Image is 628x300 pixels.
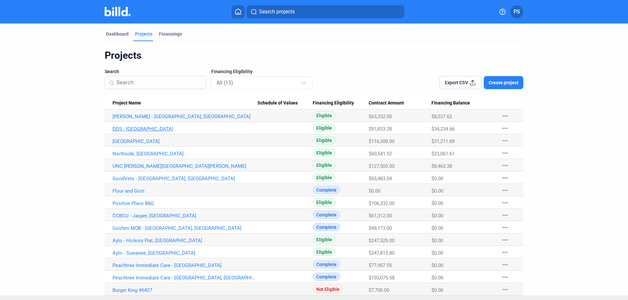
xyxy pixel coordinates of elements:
[247,5,404,18] button: Search projects
[431,250,443,256] span: $0.00
[369,100,431,106] div: Contract Amount
[484,76,523,89] button: Create project
[431,163,452,169] span: $8,462.38
[369,200,394,206] span: $106,332.00
[501,199,509,207] mat-icon: more_horiz
[113,138,257,144] a: [GEOGRAPHIC_DATA]
[313,124,336,132] span: Eligible
[369,238,394,244] span: $247,525.00
[257,100,313,106] div: Schedule of Values
[431,138,455,144] span: $31,211.89
[313,111,336,119] span: Eligible
[501,211,509,219] mat-icon: more_horiz
[431,238,443,244] span: $0.00
[439,76,481,89] button: Export CSV
[501,162,509,169] mat-icon: more_horiz
[113,151,257,157] a: Northside, [GEOGRAPHIC_DATA]
[313,100,369,106] div: Financing Eligibility
[113,250,257,256] a: Aylo - Suwanee, [GEOGRAPHIC_DATA]
[369,225,392,231] span: $49,173.00
[431,151,455,157] span: $23,061.61
[113,262,257,268] a: Peachtree Immediate Care - [GEOGRAPHIC_DATA]
[105,49,523,62] div: Projects
[313,100,354,106] span: Financing Eligibility
[369,114,392,119] span: $63,332.00
[445,79,468,86] span: Export CSV
[501,273,509,281] mat-icon: more_horiz
[501,149,509,157] mat-icon: more_horiz
[369,188,380,194] span: $0.00
[113,213,257,219] a: CCBCU - Jasper, [GEOGRAPHIC_DATA]
[369,176,392,182] span: $65,483.04
[369,287,389,293] span: $7,700.00
[259,8,295,16] span: Search projects
[431,100,470,106] span: Financing Balance
[159,31,182,37] div: Financings
[113,114,257,119] a: [PERSON_NAME] - [GEOGRAPHIC_DATA], [GEOGRAPHIC_DATA]
[113,100,257,106] div: Project Name
[135,31,152,37] div: Projects
[106,31,129,37] div: Dashboard
[369,138,394,144] span: $116,308.00
[369,163,394,169] span: $127,505.00
[313,211,340,219] span: Complete
[431,176,443,182] span: $0.00
[369,250,394,256] span: $247,815.80
[431,275,443,281] span: $0.00
[113,176,257,182] a: GoodVets - [GEOGRAPHIC_DATA], [GEOGRAPHIC_DATA]
[113,188,257,194] a: Flour and Grist
[257,100,298,106] span: Schedule of Values
[313,136,336,144] span: Eligible
[113,200,257,206] a: Positive Place B&G
[501,286,509,293] mat-icon: more_horiz
[501,236,509,244] mat-icon: more_horiz
[116,76,202,89] input: Search
[501,137,509,145] mat-icon: more_horiz
[105,7,131,16] img: Billd Company Logo
[313,260,340,268] span: Complete
[431,126,455,132] span: $34,234.66
[313,235,336,244] span: Eligible
[313,186,340,194] span: Complete
[105,68,119,75] span: Search
[211,68,253,75] span: Financing Eligibility
[431,200,443,206] span: $0.00
[431,225,443,231] span: $0.00
[313,161,336,169] span: Eligible
[501,124,509,132] mat-icon: more_horiz
[113,287,257,293] a: Burger King #6427
[313,285,343,293] span: Not Eligible
[501,186,509,194] mat-icon: more_horiz
[113,163,257,169] a: UNC [PERSON_NAME][GEOGRAPHIC_DATA][PERSON_NAME]
[501,112,509,120] mat-icon: more_horiz
[113,275,257,281] a: Peachtree Immediate Care - [GEOGRAPHIC_DATA], [GEOGRAPHIC_DATA]
[313,223,340,231] span: Complete
[113,100,141,106] span: Project Name
[501,248,509,256] mat-icon: more_horiz
[369,213,392,219] span: $61,312.00
[431,188,443,194] span: $0.00
[113,225,257,231] a: Goshen MOB - [GEOGRAPHIC_DATA], [GEOGRAPHIC_DATA]
[369,275,394,281] span: $103,075.58
[113,238,257,244] a: Aylo - Hickory Flat, [GEOGRAPHIC_DATA]
[313,149,336,157] span: Eligible
[369,126,392,132] span: $91,833.28
[431,114,452,119] span: $8,537.62
[431,262,443,268] span: $0.00
[510,5,523,18] button: PS
[431,287,443,293] span: $0.00
[501,174,509,182] mat-icon: more_horiz
[313,198,336,206] span: Eligible
[431,100,495,106] div: Financing Balance
[369,100,404,106] span: Contract Amount
[369,151,392,157] span: $60,541.52
[217,80,233,86] mat-select-trigger: All (15)
[514,8,520,16] span: PS
[489,79,518,86] span: Create project
[369,262,392,268] span: $77,457.55
[313,273,340,281] span: Complete
[431,213,443,219] span: $0.00
[501,224,509,231] mat-icon: more_horiz
[113,126,257,132] a: DDS - [GEOGRAPHIC_DATA]
[313,248,336,256] span: Eligible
